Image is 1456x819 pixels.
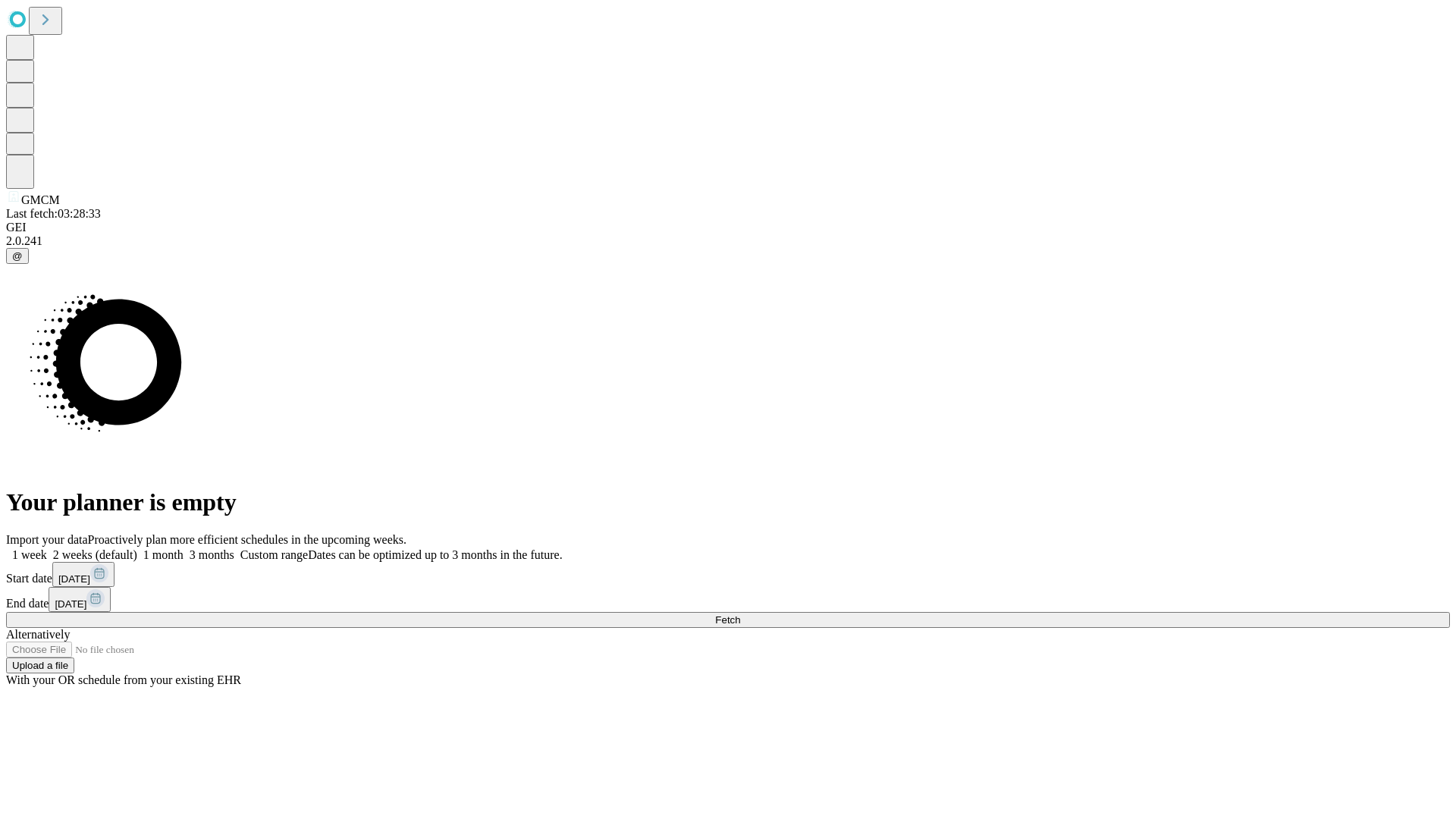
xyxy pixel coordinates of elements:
[49,587,111,612] button: [DATE]
[6,248,29,264] button: @
[6,221,1450,234] div: GEI
[715,614,740,626] span: Fetch
[6,562,1450,587] div: Start date
[88,533,406,546] span: Proactively plan more efficient schedules in the upcoming weeks.
[52,562,115,587] button: [DATE]
[6,612,1450,628] button: Fetch
[190,548,234,561] span: 3 months
[12,548,47,561] span: 1 week
[240,548,308,561] span: Custom range
[6,207,101,220] span: Last fetch: 03:28:33
[6,533,88,546] span: Import your data
[21,193,60,206] span: GMCM
[6,628,70,641] span: Alternatively
[308,548,562,561] span: Dates can be optimized up to 3 months in the future.
[12,250,23,262] span: @
[58,573,90,585] span: [DATE]
[6,488,1450,516] h1: Your planner is empty
[143,548,184,561] span: 1 month
[53,548,137,561] span: 2 weeks (default)
[6,587,1450,612] div: End date
[55,598,86,610] span: [DATE]
[6,234,1450,248] div: 2.0.241
[6,657,74,673] button: Upload a file
[6,673,241,686] span: With your OR schedule from your existing EHR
